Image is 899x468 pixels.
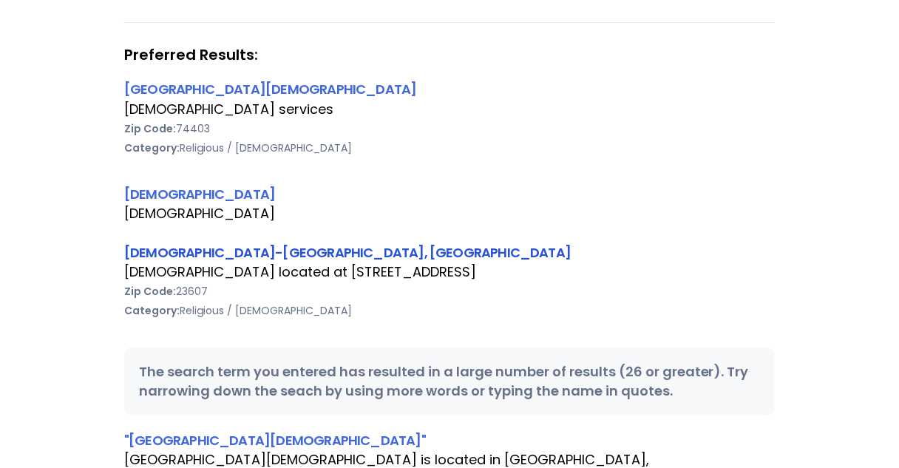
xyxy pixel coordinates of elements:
[124,121,176,136] b: Zip Code:
[124,430,775,450] div: "[GEOGRAPHIC_DATA][DEMOGRAPHIC_DATA]"
[124,140,180,155] b: Category:
[124,282,775,301] div: 23607
[124,284,176,299] b: Zip Code:
[124,347,775,416] div: The search term you entered has resulted in a large number of results (26 or greater). Try narrow...
[124,243,571,262] a: [DEMOGRAPHIC_DATA]-[GEOGRAPHIC_DATA], [GEOGRAPHIC_DATA]
[124,138,775,157] div: Religious / [DEMOGRAPHIC_DATA]
[124,79,775,99] div: [GEOGRAPHIC_DATA][DEMOGRAPHIC_DATA]
[124,119,775,138] div: 74403
[124,184,775,204] div: [DEMOGRAPHIC_DATA]
[124,303,180,318] b: Category:
[124,80,417,98] a: [GEOGRAPHIC_DATA][DEMOGRAPHIC_DATA]
[124,204,775,223] div: [DEMOGRAPHIC_DATA]
[124,262,775,282] div: [DEMOGRAPHIC_DATA] located at [STREET_ADDRESS]
[124,45,775,64] strong: Preferred Results:
[124,243,775,262] div: [DEMOGRAPHIC_DATA]-[GEOGRAPHIC_DATA], [GEOGRAPHIC_DATA]
[124,301,775,320] div: Religious / [DEMOGRAPHIC_DATA]
[124,100,775,119] div: [DEMOGRAPHIC_DATA] services
[124,185,275,203] a: [DEMOGRAPHIC_DATA]
[124,431,426,450] a: "[GEOGRAPHIC_DATA][DEMOGRAPHIC_DATA]"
